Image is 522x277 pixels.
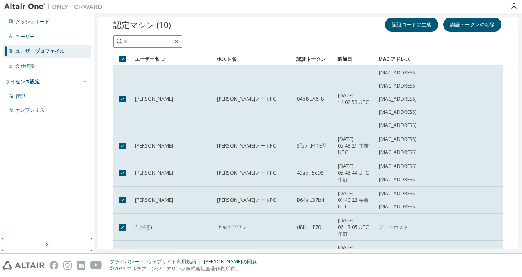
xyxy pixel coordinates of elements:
[338,190,371,210] span: [DATE] 01:40:23 午前 UTC
[204,259,262,265] div: [PERSON_NAME]の同意
[296,53,331,66] div: 認証トークン
[135,96,173,102] span: [PERSON_NAME]
[15,48,64,55] div: ユーザープロファイル
[2,261,45,270] img: altair_logo.svg
[297,96,324,102] span: 04b8...A6F8
[379,136,417,156] span: [MAC_ADDRESS] 、[MAC_ADDRESS]
[297,224,321,231] span: d8ff...1F70
[297,170,323,176] span: 49ae...5e98
[217,170,276,176] span: [PERSON_NAME]ノートPC
[297,143,327,149] span: 3fb7...F11E型
[15,93,25,99] div: 管理
[15,63,35,69] div: 会社概要
[63,261,72,270] img: instagram.svg
[217,53,290,66] div: ホスト名
[443,18,501,32] button: 認証トークンの削除
[338,92,371,106] span: [DATE] 14:08:53 UTC
[4,2,107,11] img: アルタイルワン
[135,224,152,231] span: * (任意)
[297,197,324,203] span: B64a...37b4
[15,33,35,40] div: ユーザー
[114,265,240,272] font: 2025 アルテアエンジニアリング株式会社全著作権所有。
[90,261,102,270] img: youtube.svg
[378,53,413,66] div: MAC アドレス
[77,261,85,270] img: linkedin.svg
[15,107,45,113] div: オンプレミス
[338,163,371,183] span: [DATE] 05:48:44 UTC 午前
[379,69,417,129] span: [MAC_ADDRESS] 、 [MAC_ADDRESS] 、 [MAC_ADDRESS] 、 [MAC_ADDRESS] 、 [MAC_ADDRESS]
[217,96,276,102] span: [PERSON_NAME]ノートPC
[135,55,159,63] font: ユーザー名
[135,170,173,176] span: [PERSON_NAME]
[135,197,173,203] span: [PERSON_NAME]
[217,143,276,149] span: [PERSON_NAME]ノートPC
[338,136,371,156] span: [DATE] 05:48:21 午前 UTC
[5,78,40,85] div: ライセンス設定
[337,53,372,66] div: 追加日
[217,197,276,203] span: [PERSON_NAME]ノートPC
[338,217,371,237] span: [DATE] 06:17:05 UTC 午前
[379,224,408,231] span: アニーホスト
[147,259,204,265] div: ウェブサイト利用規約
[15,18,50,25] div: ダッシュボード
[379,163,417,183] span: [MAC_ADDRESS] 、[MAC_ADDRESS]
[385,18,438,32] button: 認証コードの生成
[217,224,247,231] span: アルテアワン
[135,143,173,149] span: [PERSON_NAME]
[50,261,58,270] img: facebook.svg
[113,19,171,31] span: 認定マシン (10)
[110,265,262,272] p: ©
[338,245,371,264] span: [DATE] 04:00:48 午前 UTC
[379,190,417,210] span: [MAC_ADDRESS] 、[MAC_ADDRESS]
[110,259,147,265] div: プライバシー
